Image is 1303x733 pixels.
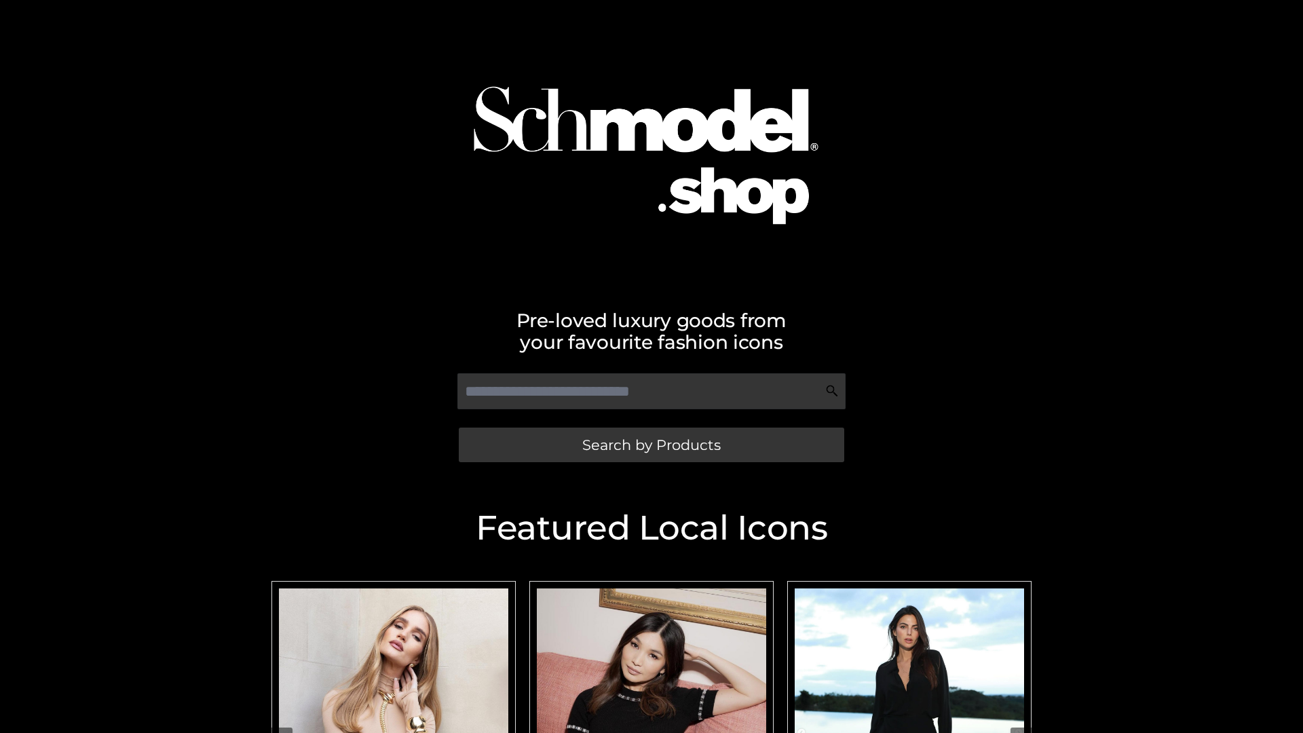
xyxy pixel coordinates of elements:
span: Search by Products [582,438,721,452]
a: Search by Products [459,428,844,462]
h2: Pre-loved luxury goods from your favourite fashion icons [265,309,1038,353]
h2: Featured Local Icons​ [265,511,1038,545]
img: Search Icon [825,384,839,398]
